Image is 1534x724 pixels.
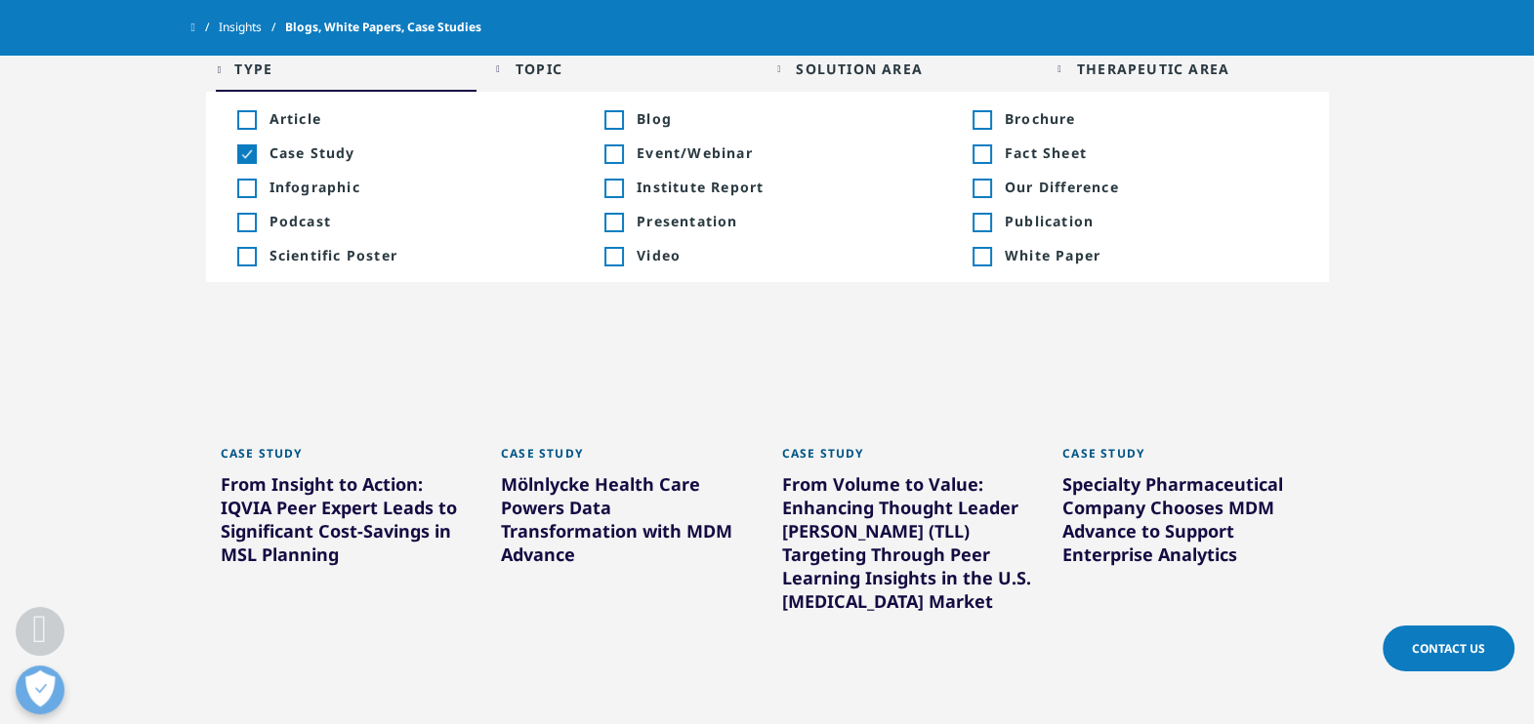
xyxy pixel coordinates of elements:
[216,170,584,204] li: Inclusion filter on Infographic; +118 results
[501,472,753,574] div: Mölnlycke Health Care Powers Data Transformation with MDM Advance
[1005,109,1298,128] span: Brochure
[951,101,1319,136] li: Inclusion filter on Brochure; +51 results
[1005,246,1298,264] span: White Paper
[583,101,951,136] li: Inclusion filter on Blog; +1,408 result
[583,204,951,238] li: Inclusion filter on Presentation; +272 results
[604,145,622,163] div: Inclusion filter on Event/Webinar; +914 results
[1005,143,1298,162] span: Fact Sheet
[221,472,473,574] div: From Insight to Action: IQVIA Peer Expert Leads to Significant Cost-Savings in MSL Planning
[583,238,951,272] li: Inclusion filter on Video; +273 results
[973,214,990,231] div: Inclusion filter on Publication; +174 results
[516,60,562,78] div: Topic facet.
[16,665,64,714] button: Open Preferences
[216,238,584,272] li: Inclusion filter on Scientific Poster; +13 results
[973,111,990,129] div: Inclusion filter on Brochure; +51 results
[1005,212,1298,230] span: Publication
[782,472,1034,621] div: From Volume to Value: Enhancing Thought Leader [PERSON_NAME] (TLL) Targeting Through Peer Learnin...
[237,180,255,197] div: Inclusion filter on Infographic; +118 results
[221,446,473,472] div: Case Study
[782,446,1034,472] div: Case Study
[604,111,622,129] div: Inclusion filter on Blog; +1,408 result
[637,109,930,128] span: Blog
[501,446,753,472] div: Case Study
[237,214,255,231] div: Inclusion filter on Podcast; +82 results
[637,143,930,162] span: Event/Webinar
[1005,178,1298,196] span: Our Difference
[637,212,930,230] span: Presentation
[237,145,255,163] div: Inclusion filter on Case Study; 306 results
[219,10,285,45] a: Insights
[1412,640,1485,657] span: Contact Us
[221,434,473,617] a: Case Study From Insight to Action: IQVIA Peer Expert Leads to Significant Cost-Savings in MSL Pla...
[583,136,951,170] li: Inclusion filter on Event/Webinar; +914 results
[269,109,562,128] span: Article
[973,180,990,197] div: Inclusion filter on Our Difference; +1 result
[1062,472,1314,574] div: Specialty Pharmaceutical Company Chooses MDM Advance to Support Enterprise Analytics
[216,204,584,238] li: Inclusion filter on Podcast; +82 results
[285,10,481,45] span: Blogs, White Papers, Case Studies
[951,136,1319,170] li: Inclusion filter on Fact Sheet; +696 results
[604,248,622,265] div: Inclusion filter on Video; +273 results
[637,246,930,264] span: Video
[216,101,584,136] li: Inclusion filter on Article; +221 results
[234,60,272,78] div: Type facet.
[637,178,930,196] span: Institute Report
[973,248,990,265] div: Inclusion filter on White Paper; +844 results
[583,170,951,204] li: Inclusion filter on Institute Report; +128 results
[951,238,1319,272] li: Inclusion filter on White Paper; +844 results
[1383,625,1514,671] a: Contact Us
[269,212,562,230] span: Podcast
[951,204,1319,238] li: Inclusion filter on Publication; +174 results
[269,178,562,196] span: Infographic
[796,60,923,78] div: Solution Area facet.
[1062,434,1314,617] a: Case Study Specialty Pharmaceutical Company Chooses MDM Advance to Support Enterprise Analytics
[501,434,753,617] a: Case Study Mölnlycke Health Care Powers Data Transformation with MDM Advance
[269,246,562,264] span: Scientific Poster
[216,136,584,170] li: Inclusion filter on Case Study; 306 results
[1062,446,1314,472] div: Case Study
[973,145,990,163] div: Inclusion filter on Fact Sheet; +696 results
[782,434,1034,664] a: Case Study From Volume to Value: Enhancing Thought Leader [PERSON_NAME] (TLL) Targeting Through P...
[604,180,622,197] div: Inclusion filter on Institute Report; +128 results
[237,111,255,129] div: Inclusion filter on Article; +221 results
[1077,60,1229,78] div: Therapeutic Area facet.
[951,170,1319,204] li: Inclusion filter on Our Difference; +1 result
[269,143,562,162] span: Case Study
[604,214,622,231] div: Inclusion filter on Presentation; +272 results
[237,248,255,265] div: Inclusion filter on Scientific Poster; +13 results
